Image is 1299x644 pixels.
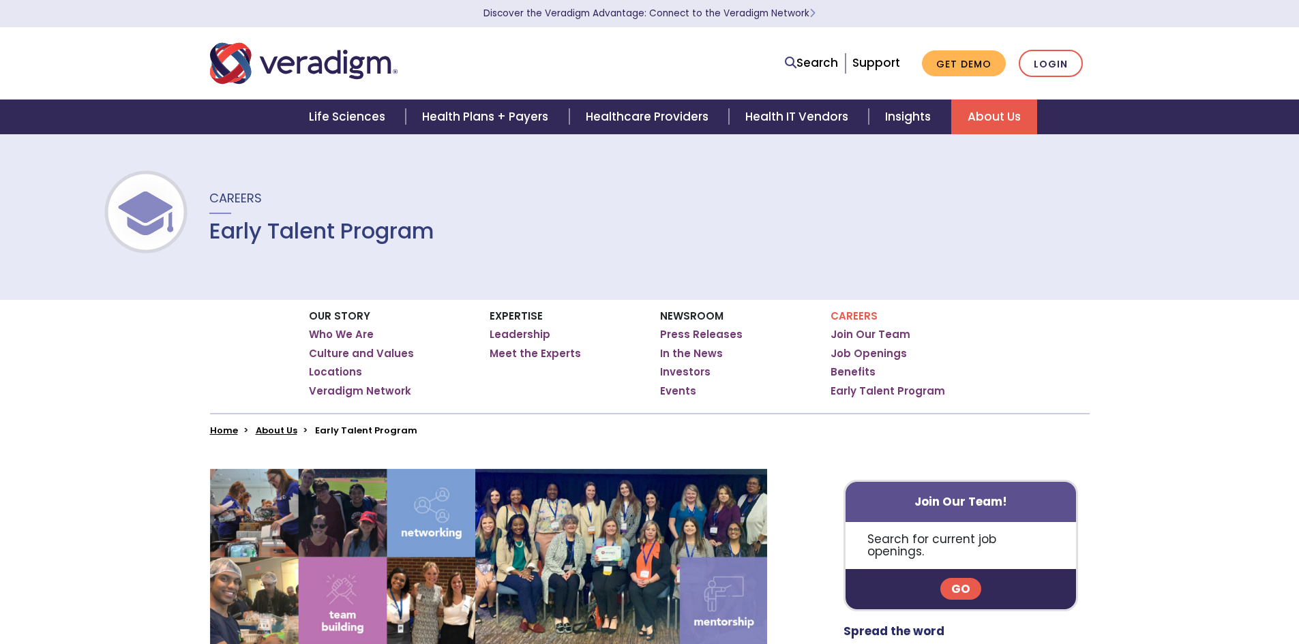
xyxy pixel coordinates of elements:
a: Login [1019,50,1083,78]
a: Join Our Team [831,328,910,341]
span: Careers [209,189,262,206]
a: Insights [869,99,951,134]
a: Healthcare Providers [569,99,729,134]
a: Culture and Values [309,347,414,361]
a: Go [940,578,981,600]
a: Investors [660,365,711,379]
a: Support [852,55,900,71]
a: Meet the Experts [490,347,581,361]
a: Who We Are [309,328,374,341]
img: Veradigm logo [210,41,398,86]
a: Health IT Vendors [729,99,869,134]
a: Get Demo [922,50,1006,77]
a: Events [660,384,696,398]
a: Life Sciences [293,99,406,134]
a: Health Plans + Payers [406,99,569,134]
a: About Us [951,99,1037,134]
a: Leadership [490,328,550,341]
p: Search for current job openings. [846,522,1077,569]
span: Learn More [809,7,816,20]
strong: Spread the word [843,623,944,639]
a: Search [785,54,838,72]
a: Early Talent Program [831,384,945,398]
a: Veradigm Network [309,384,411,398]
strong: Join Our Team! [914,493,1007,510]
a: About Us [256,424,297,437]
h1: Early Talent Program [209,218,434,244]
a: Benefits [831,365,876,379]
a: In the News [660,347,723,361]
a: Discover the Veradigm Advantage: Connect to the Veradigm NetworkLearn More [483,7,816,20]
a: Locations [309,365,362,379]
a: Home [210,424,238,437]
a: Job Openings [831,347,907,361]
a: Press Releases [660,328,743,341]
